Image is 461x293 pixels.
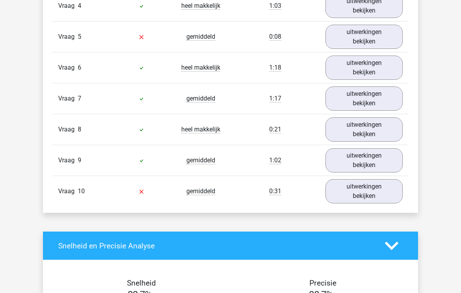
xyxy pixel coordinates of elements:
[58,241,373,250] h4: Snelheid en Precisie Analyse
[58,1,78,11] span: Vraag
[269,33,281,41] span: 0:08
[181,2,220,10] span: heel makkelijk
[269,156,281,164] span: 1:02
[181,126,220,133] span: heel makkelijk
[269,95,281,102] span: 1:17
[186,33,215,41] span: gemiddeld
[58,279,225,288] h4: Snelheid
[58,156,78,165] span: Vraag
[78,187,85,195] span: 10
[239,279,406,288] h4: Precisie
[58,125,78,134] span: Vraag
[325,179,403,203] a: uitwerkingen bekijken
[58,32,78,41] span: Vraag
[325,25,403,49] a: uitwerkingen bekijken
[78,156,81,164] span: 9
[186,187,215,195] span: gemiddeld
[269,126,281,133] span: 0:21
[58,94,78,103] span: Vraag
[186,95,215,102] span: gemiddeld
[269,187,281,195] span: 0:31
[186,156,215,164] span: gemiddeld
[269,2,281,10] span: 1:03
[78,33,81,40] span: 5
[325,117,403,142] a: uitwerkingen bekijken
[325,148,403,173] a: uitwerkingen bekijken
[78,64,81,71] span: 6
[325,86,403,111] a: uitwerkingen bekijken
[325,56,403,80] a: uitwerkingen bekijken
[58,187,78,196] span: Vraag
[78,95,81,102] span: 7
[269,64,281,72] span: 1:18
[78,126,81,133] span: 8
[58,63,78,72] span: Vraag
[78,2,81,9] span: 4
[181,64,220,72] span: heel makkelijk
